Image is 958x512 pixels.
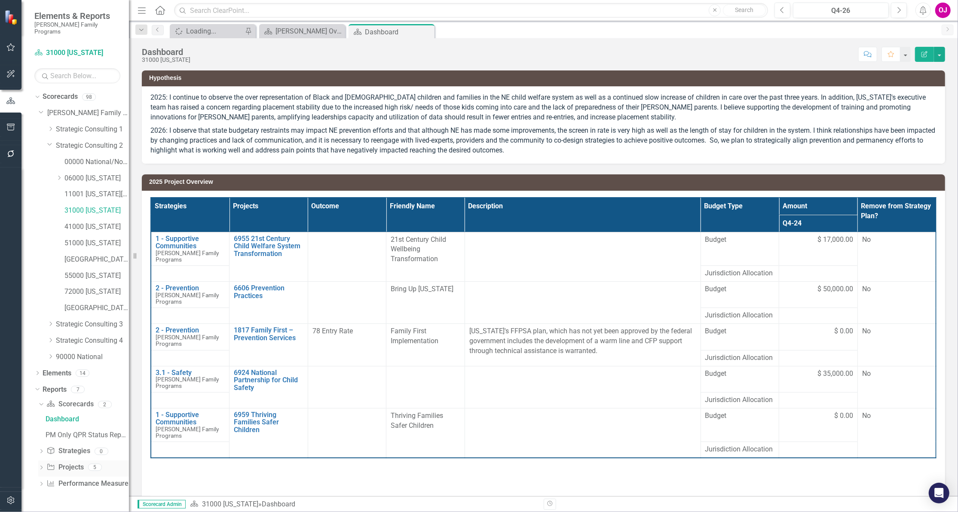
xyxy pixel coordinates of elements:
a: Performance Measures [46,479,132,489]
td: Double-Click to Edit [779,366,858,392]
p: 2025: I continue to observe the over representation of Black and [DEMOGRAPHIC_DATA] children and ... [150,93,937,124]
td: Double-Click to Edit [701,282,779,308]
span: [PERSON_NAME] Family Programs [156,250,219,263]
a: PM Only QPR Status Report [43,428,129,442]
td: Double-Click to Edit [779,350,858,366]
span: Budget [705,284,775,294]
a: 31000 [US_STATE] [34,48,120,58]
td: Double-Click to Edit [308,282,386,324]
span: $ 35,000.00 [817,369,853,379]
a: 1 - Supportive Communities [156,235,225,250]
a: 41000 [US_STATE] [64,222,129,232]
h3: 2025 Project Overview [149,179,941,185]
td: Double-Click to Edit Right Click for Context Menu [151,366,230,392]
span: 78 Entry Rate [312,327,353,335]
td: Double-Click to Edit [701,392,779,408]
div: PM Only QPR Status Report [46,431,129,439]
a: Elements [43,369,71,378]
div: 14 [76,369,89,377]
td: Double-Click to Edit Right Click for Context Menu [151,408,230,442]
span: Thriving Families Safer Children [391,411,443,430]
td: Double-Click to Edit Right Click for Context Menu [151,232,230,266]
h3: Hypothesis [149,75,941,81]
span: Jurisdiction Allocation [705,445,775,454]
a: 6924 National Partnership for Child Safety [234,369,303,392]
div: Loading... [186,26,243,37]
a: Loading... [172,26,243,37]
td: Double-Click to Edit [779,324,858,350]
td: Double-Click to Edit [308,324,386,366]
a: 31000 [US_STATE] [202,500,258,508]
span: [PERSON_NAME] Family Programs [156,426,219,439]
td: Double-Click to Edit [386,408,465,458]
td: Double-Click to Edit Right Click for Context Menu [151,282,230,308]
td: Double-Click to Edit [308,232,386,282]
a: Reports [43,385,67,395]
a: 72000 [US_STATE] [64,287,129,297]
a: [PERSON_NAME] Family Programs [47,108,129,118]
td: Double-Click to Edit [386,232,465,282]
td: Double-Click to Edit Right Click for Context Menu [151,324,230,350]
span: Jurisdiction Allocation [705,353,775,363]
div: 2 [98,401,112,408]
td: Double-Click to Edit [465,232,701,282]
td: Double-Click to Edit Right Click for Context Menu [230,282,308,324]
td: Double-Click to Edit [308,366,386,408]
td: Double-Click to Edit [308,408,386,458]
a: [GEOGRAPHIC_DATA][US_STATE] [64,255,129,265]
td: Double-Click to Edit [386,324,465,366]
div: Dashboard [46,415,129,423]
td: Double-Click to Edit [857,282,936,324]
div: Q4-26 [796,6,886,16]
td: Double-Click to Edit [857,324,936,366]
span: $ 17,000.00 [817,235,853,245]
span: Jurisdiction Allocation [705,268,775,278]
td: Double-Click to Edit [779,282,858,308]
span: Elements & Reports [34,11,120,21]
div: OJ [935,3,951,18]
span: Jurisdiction Allocation [705,395,775,405]
span: Jurisdiction Allocation [705,311,775,320]
a: 2 - Prevention [156,284,225,292]
td: Double-Click to Edit Right Click for Context Menu [230,408,308,458]
span: [PERSON_NAME] Family Programs [156,376,219,389]
span: $ 50,000.00 [817,284,853,294]
span: No [862,327,871,335]
a: 55000 [US_STATE] [64,271,129,281]
td: Double-Click to Edit [779,232,858,266]
td: Double-Click to Edit [857,366,936,408]
span: Budget [705,411,775,421]
a: Scorecards [46,399,93,409]
a: Strategic Consulting 3 [56,320,129,329]
td: Double-Click to Edit [701,442,779,458]
span: Family First Implementation [391,327,438,345]
p: 2026: I observe that state budgetary restraints may impact NE prevention efforts and that althoug... [150,124,937,155]
p: [US_STATE]'s FFPSA plan, which has not yet been approved by the federal government includes the d... [469,326,696,356]
button: Q4-26 [793,3,889,18]
td: Double-Click to Edit [701,350,779,366]
td: Double-Click to Edit [779,442,858,458]
td: Double-Click to Edit Right Click for Context Menu [230,232,308,282]
td: Double-Click to Edit [701,408,779,442]
a: Scorecards [43,92,78,102]
span: No [862,235,871,244]
span: Search [735,6,754,13]
a: Strategic Consulting 2 [56,141,129,151]
input: Search ClearPoint... [174,3,768,18]
a: 1817 Family First – Prevention Services [234,326,303,341]
td: Double-Click to Edit Right Click for Context Menu [230,324,308,366]
button: Search [723,4,766,16]
a: 00000 National/No Jurisdiction (SC2) [64,157,129,167]
td: Double-Click to Edit [857,232,936,282]
div: [PERSON_NAME] Overview [275,26,343,37]
a: Projects [46,463,83,472]
td: Double-Click to Edit [779,266,858,282]
a: 3.1 - Safety [156,369,225,377]
a: Strategies [46,446,90,456]
td: Double-Click to Edit [779,408,858,442]
a: Strategic Consulting 4 [56,336,129,346]
td: Double-Click to Edit [701,324,779,350]
a: 2 - Prevention [156,326,225,334]
span: Budget [705,369,775,379]
span: No [862,285,871,293]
